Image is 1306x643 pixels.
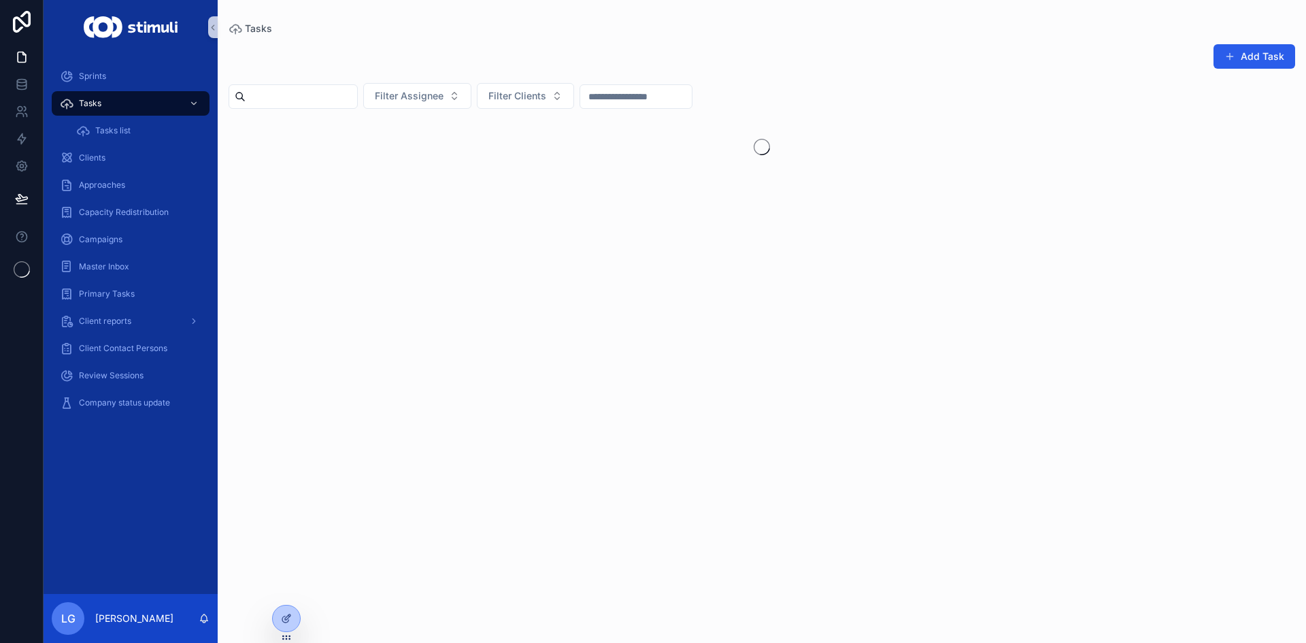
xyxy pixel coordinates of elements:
[52,282,210,306] a: Primary Tasks
[488,89,546,103] span: Filter Clients
[79,370,144,381] span: Review Sessions
[52,336,210,361] a: Client Contact Persons
[245,22,272,35] span: Tasks
[79,261,129,272] span: Master Inbox
[79,152,105,163] span: Clients
[52,173,210,197] a: Approaches
[52,200,210,225] a: Capacity Redistribution
[95,125,131,136] span: Tasks list
[79,343,167,354] span: Client Contact Persons
[79,71,106,82] span: Sprints
[79,234,122,245] span: Campaigns
[52,309,210,333] a: Client reports
[84,16,177,38] img: App logo
[52,254,210,279] a: Master Inbox
[61,610,76,627] span: LG
[477,83,574,109] button: Select Button
[229,22,272,35] a: Tasks
[68,118,210,143] a: Tasks list
[52,391,210,415] a: Company status update
[363,83,471,109] button: Select Button
[79,98,101,109] span: Tasks
[52,363,210,388] a: Review Sessions
[1213,44,1295,69] button: Add Task
[79,316,131,327] span: Client reports
[52,227,210,252] a: Campaigns
[52,146,210,170] a: Clients
[79,207,169,218] span: Capacity Redistribution
[375,89,443,103] span: Filter Assignee
[95,612,173,625] p: [PERSON_NAME]
[52,91,210,116] a: Tasks
[79,180,125,191] span: Approaches
[44,54,218,433] div: scrollable content
[79,397,170,408] span: Company status update
[79,288,135,299] span: Primary Tasks
[52,64,210,88] a: Sprints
